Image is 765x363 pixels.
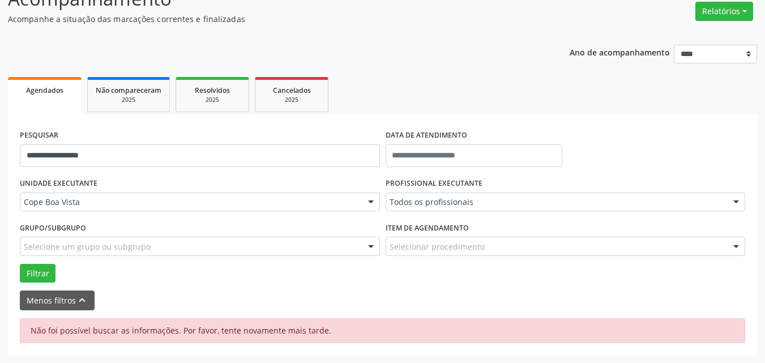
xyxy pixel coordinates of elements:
span: Selecione um grupo ou subgrupo [24,241,151,253]
span: Não compareceram [96,86,161,95]
button: Filtrar [20,264,55,283]
label: Item de agendamento [386,219,469,237]
label: UNIDADE EXECUTANTE [20,175,97,193]
div: 2025 [184,96,241,104]
div: 2025 [96,96,161,104]
label: PESQUISAR [20,127,58,144]
button: Menos filtroskeyboard_arrow_up [20,291,95,310]
span: Resolvidos [195,86,230,95]
span: Todos os profissionais [390,197,723,208]
i: keyboard_arrow_up [76,294,88,306]
span: Agendados [26,86,63,95]
div: 2025 [263,96,320,104]
label: PROFISSIONAL EXECUTANTE [386,175,482,193]
label: Grupo/Subgrupo [20,219,86,237]
label: DATA DE ATENDIMENTO [386,127,467,144]
p: Ano de acompanhamento [570,45,670,59]
span: Cancelados [273,86,311,95]
span: Cope Boa Vista [24,197,357,208]
p: Acompanhe a situação das marcações correntes e finalizadas [8,13,532,25]
span: Selecionar procedimento [390,241,485,253]
div: Não foi possível buscar as informações. Por favor, tente novamente mais tarde. [20,318,745,343]
button: Relatórios [695,2,753,21]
